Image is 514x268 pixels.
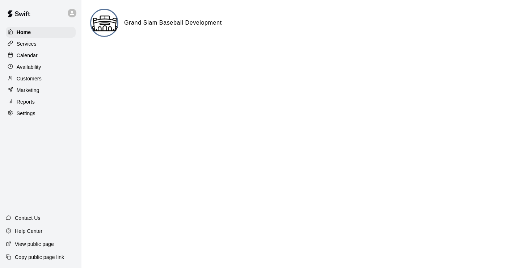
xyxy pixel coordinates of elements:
[6,38,76,49] a: Services
[15,214,41,222] p: Contact Us
[15,254,64,261] p: Copy public page link
[6,50,76,61] a: Calendar
[17,98,35,105] p: Reports
[15,227,42,235] p: Help Center
[17,52,38,59] p: Calendar
[17,29,31,36] p: Home
[6,96,76,107] a: Reports
[17,63,41,71] p: Availability
[15,240,54,248] p: View public page
[6,73,76,84] a: Customers
[91,10,118,37] img: Grand Slam Baseball Development logo
[124,18,222,28] h6: Grand Slam Baseball Development
[17,40,37,47] p: Services
[6,62,76,72] a: Availability
[17,75,42,82] p: Customers
[17,87,39,94] p: Marketing
[6,108,76,119] a: Settings
[6,85,76,96] a: Marketing
[17,110,35,117] p: Settings
[6,27,76,38] a: Home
